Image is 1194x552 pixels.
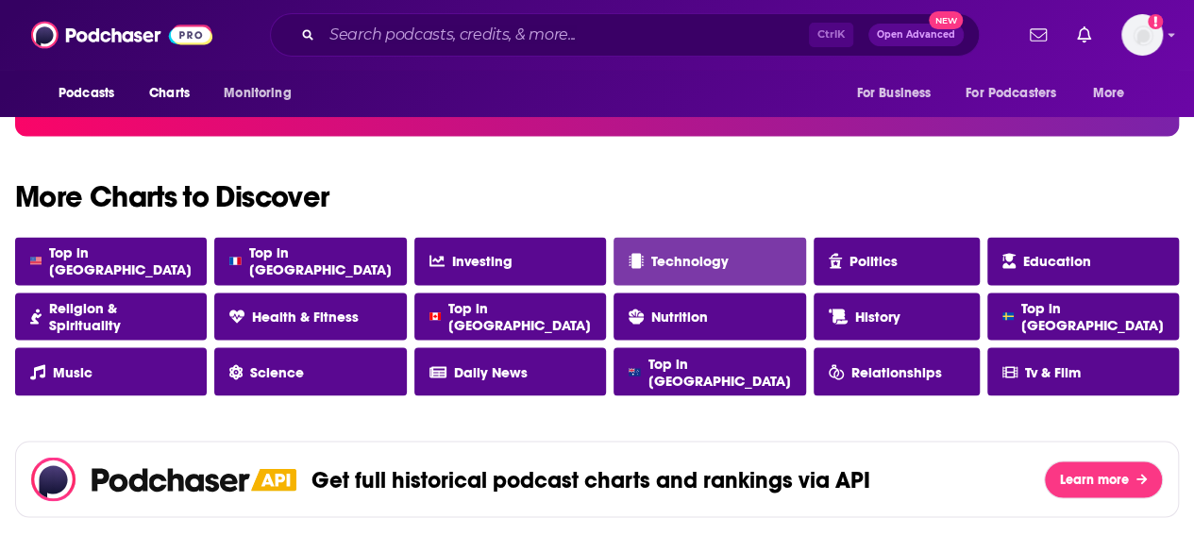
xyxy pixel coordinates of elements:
span: Politics [849,252,898,269]
span: Top in [GEOGRAPHIC_DATA] [1021,299,1164,333]
span: New [929,11,963,29]
button: open menu [210,75,315,111]
span: Learn more [1060,471,1129,487]
button: open menu [1080,75,1149,111]
span: Open Advanced [877,30,955,40]
span: Daily News [454,363,528,380]
span: Logged in as emilyjherman [1121,14,1163,56]
svg: Add a profile image [1148,14,1163,29]
a: Music [15,347,207,395]
span: Top in [GEOGRAPHIC_DATA] [249,243,392,277]
span: Relationships [851,363,942,380]
button: open menu [45,75,139,111]
button: Show profile menu [1121,14,1163,56]
a: Education [987,237,1179,285]
button: open menu [953,75,1084,111]
a: Top in [GEOGRAPHIC_DATA] [214,237,406,285]
a: Top in [GEOGRAPHIC_DATA] [987,293,1179,341]
button: Learn more [1044,460,1163,498]
span: Investing [452,252,513,269]
button: Open AdvancedNew [868,24,964,46]
a: Top in [GEOGRAPHIC_DATA] [614,347,805,395]
a: Science [214,347,406,395]
span: More [1093,80,1125,107]
img: Podchaser API banner [251,468,296,491]
a: History [814,293,980,341]
span: Education [1023,252,1091,269]
span: Religion & Spirituality [49,299,192,333]
span: Music [53,363,92,380]
span: Nutrition [651,308,708,325]
span: Top in [GEOGRAPHIC_DATA] [448,299,591,333]
a: Top in [GEOGRAPHIC_DATA] [414,293,606,341]
span: Health & Fitness [252,308,359,325]
a: Show notifications dropdown [1069,19,1099,51]
div: Search podcasts, credits, & more... [270,13,980,57]
a: Relationships [814,347,980,395]
img: Podchaser - Follow, Share and Rate Podcasts [31,17,212,53]
a: Charts [137,75,201,111]
img: User Profile [1121,14,1163,56]
p: Get full historical podcast charts and rankings via API [311,465,870,493]
span: Technology [651,252,729,269]
a: Religion & Spirituality [15,293,207,341]
span: History [855,308,900,325]
a: Daily News [414,347,606,395]
span: Science [250,363,304,380]
span: Tv & Film [1025,363,1081,380]
span: Ctrl K [809,23,853,47]
a: Nutrition [614,293,805,341]
input: Search podcasts, credits, & more... [322,20,809,50]
a: Politics [814,237,980,285]
img: Podchaser - Follow, Share and Rate Podcasts [31,457,251,501]
a: Investing [414,237,606,285]
a: Health & Fitness [214,293,406,341]
span: Podcasts [59,80,114,107]
span: Top in [GEOGRAPHIC_DATA] [49,243,192,277]
span: Monitoring [224,80,291,107]
span: For Podcasters [966,80,1056,107]
span: For Business [856,80,931,107]
a: Tv & Film [987,347,1179,395]
span: Charts [149,80,190,107]
a: Show notifications dropdown [1022,19,1054,51]
span: Top in [GEOGRAPHIC_DATA] [648,355,791,389]
button: open menu [843,75,954,111]
a: Top in [GEOGRAPHIC_DATA] [15,237,207,285]
a: Technology [614,237,805,285]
